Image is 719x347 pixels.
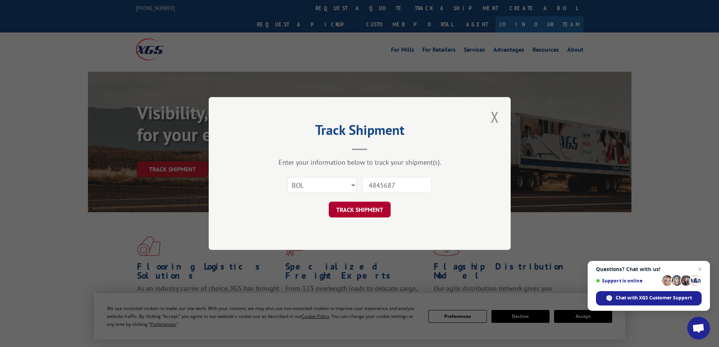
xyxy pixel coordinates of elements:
[246,125,473,139] h2: Track Shipment
[488,106,501,127] button: Close modal
[616,295,692,301] span: Chat with XGS Customer Support
[596,278,659,284] span: Support is online
[246,158,473,167] div: Enter your information below to track your shipment(s).
[596,291,702,305] span: Chat with XGS Customer Support
[596,266,702,272] span: Questions? Chat with us!
[687,317,710,339] a: Open chat
[329,202,391,217] button: TRACK SHIPMENT
[362,177,432,193] input: Number(s)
